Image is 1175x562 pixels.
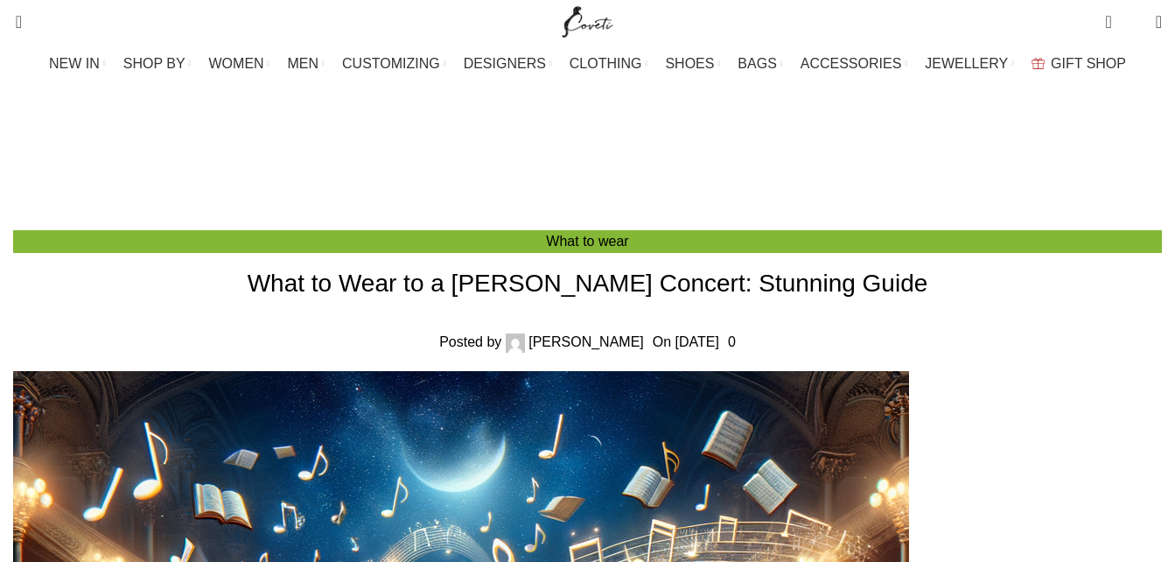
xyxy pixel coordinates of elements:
img: author-avatar [506,334,525,353]
span: CUSTOMIZING [342,55,440,72]
a: CLOTHING [570,46,648,81]
a: MEN [288,46,325,81]
a: SHOP BY [123,46,192,81]
a: SHOES [665,46,720,81]
span: 0 [1107,9,1120,22]
div: Main navigation [4,46,1171,81]
h3: Blog [562,101,639,147]
img: GiftBag [1032,58,1045,69]
span: MEN [288,55,319,72]
span: GIFT SHOP [1051,55,1126,72]
a: Search [4,4,22,39]
span: Posted by [439,334,501,349]
a: ACCESSORIES [801,46,908,81]
a: What to wear [587,159,669,174]
span: WOMEN [209,55,264,72]
a: Home [532,159,570,174]
a: What to wear [546,234,628,249]
span: CLOTHING [570,55,642,72]
a: 0 [728,334,736,349]
span: DESIGNERS [464,55,546,72]
a: CUSTOMIZING [342,46,446,81]
a: JEWELLERY [925,46,1014,81]
a: BAGS [738,46,782,81]
a: GIFT SHOP [1032,46,1126,81]
span: JEWELLERY [925,55,1008,72]
h1: What to Wear to a [PERSON_NAME] Concert: Stunning Guide [13,266,1162,300]
span: BAGS [738,55,776,72]
a: NEW IN [49,46,106,81]
a: WOMEN [209,46,270,81]
span: SHOP BY [123,55,185,72]
span: ACCESSORIES [801,55,902,72]
a: [PERSON_NAME] [528,334,644,349]
time: On [DATE] [653,334,719,349]
span: SHOES [665,55,714,72]
span: NEW IN [49,55,100,72]
a: DESIGNERS [464,46,552,81]
span: 0 [1129,18,1142,31]
a: Site logo [558,13,617,28]
div: My Wishlist [1125,4,1143,39]
a: 0 [1096,4,1120,39]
